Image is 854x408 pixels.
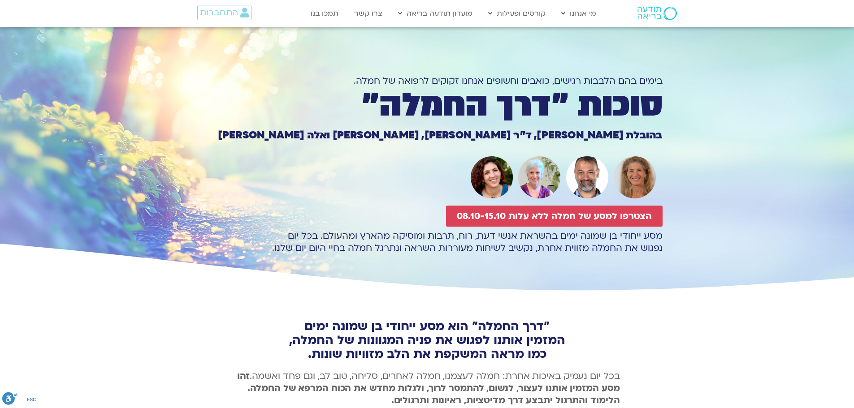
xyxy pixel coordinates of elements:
a: תמכו בנו [306,5,343,22]
a: הצטרפו למסע של חמלה ללא עלות 08.10-15.10 [446,206,663,227]
a: מי אנחנו [557,5,601,22]
h1: סוכות ״דרך החמלה״ [192,90,663,120]
a: קורסים ופעילות [484,5,550,22]
a: התחברות [197,5,251,20]
p: בכל יום נעמיק באיכות אחרת: חמלה לעצמנו, חמלה לאחרים, סליחה, טוב לב, וגם פחד ואשמה. [234,370,620,406]
h1: בהובלת [PERSON_NAME], ד״ר [PERSON_NAME], [PERSON_NAME] ואלה [PERSON_NAME] [192,130,663,140]
img: תודעה בריאה [637,7,677,20]
h1: בימים בהם הלבבות רגישים, כואבים וחשופים אנחנו זקוקים לרפואה של חמלה. [192,75,663,87]
a: צרו קשר [350,5,387,22]
span: הצטרפו למסע של חמלה ללא עלות 08.10-15.10 [457,211,652,221]
p: מסע ייחודי בן שמונה ימים בהשראת אנשי דעת, רוח, תרבות ומוסיקה מהארץ ומהעולם. בכל יום נפגוש את החמל... [192,230,663,254]
a: מועדון תודעה בריאה [394,5,477,22]
b: זהו מסע המזמין אותנו לעצור, לנשום, להתמסר לרוך, ולגלות מחדש את הכוח המרפא של החמלה. הלימוד והתרגו... [237,370,620,406]
span: התחברות [200,8,238,17]
h2: "דרך החמלה" הוא מסע ייחודי בן שמונה ימים המזמין אותנו לפגוש את פניה המגוונות של החמלה, כמו מראה ה... [234,319,620,361]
